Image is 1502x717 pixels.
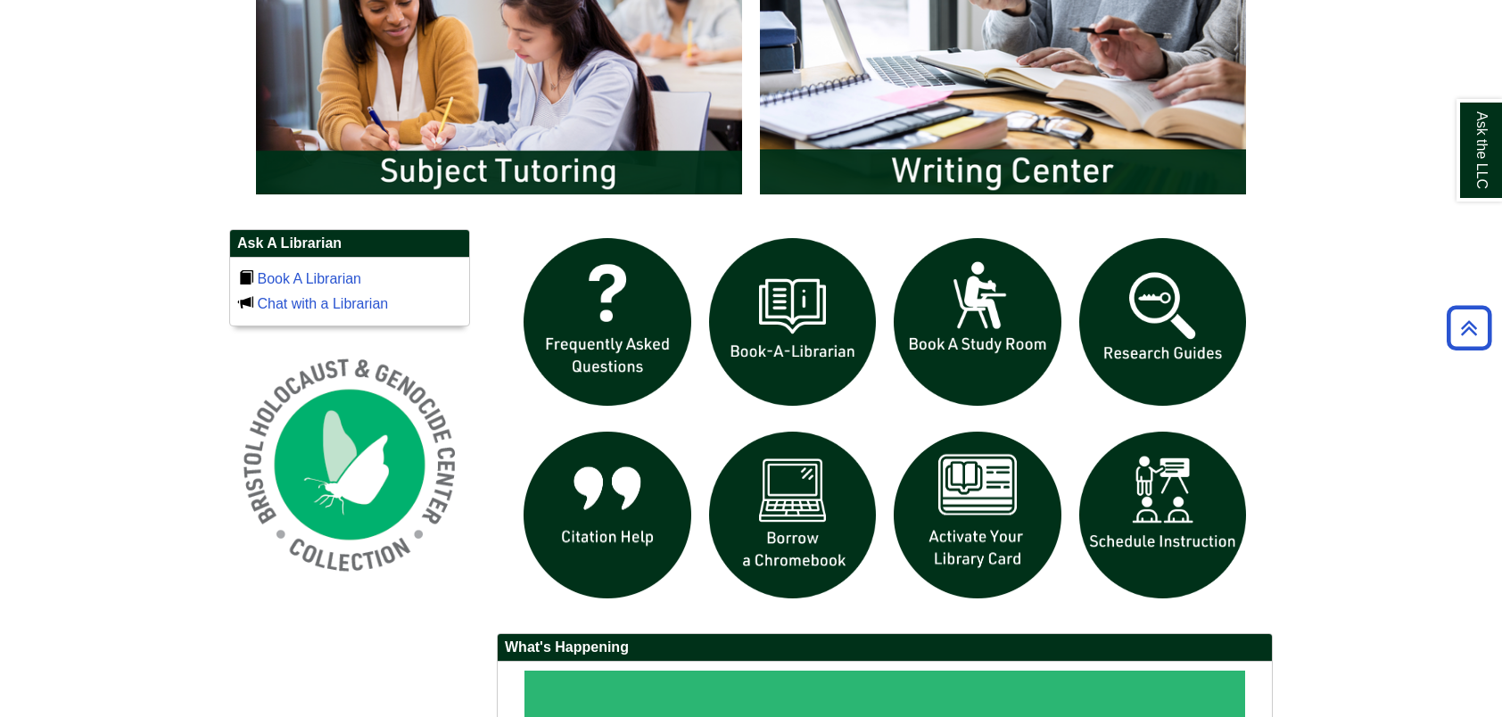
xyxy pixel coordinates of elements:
h2: Ask A Librarian [230,230,469,258]
img: citation help icon links to citation help guide page [515,423,700,608]
img: Borrow a chromebook icon links to the borrow a chromebook web page [700,423,886,608]
img: Book a Librarian icon links to book a librarian web page [700,229,886,415]
img: Research Guides icon links to research guides web page [1070,229,1256,415]
img: activate Library Card icon links to form to activate student ID into library card [885,423,1070,608]
h2: What's Happening [498,634,1272,662]
img: book a study room icon links to book a study room web page [885,229,1070,415]
img: For faculty. Schedule Library Instruction icon links to form. [1070,423,1256,608]
a: Chat with a Librarian [257,296,388,311]
div: slideshow [515,229,1255,615]
a: Back to Top [1440,316,1498,340]
img: frequently asked questions [515,229,700,415]
img: Holocaust and Genocide Collection [229,344,470,585]
a: Book A Librarian [257,271,361,286]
